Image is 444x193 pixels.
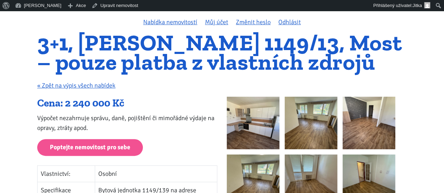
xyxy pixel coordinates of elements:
[37,139,143,156] a: Poptejte nemovitost pro sebe
[412,3,422,8] span: Jitka
[37,82,115,89] a: « Zpět na výpis všech nabídek
[143,18,197,26] a: Nabídka nemovitostí
[37,113,217,133] p: Výpočet nezahrnuje správu, daně, pojištění či mimořádné výdaje na opravy, ztráty apod.
[95,166,217,182] td: Osobní
[236,18,271,26] a: Změnit heslo
[278,18,301,26] a: Odhlásit
[38,166,95,182] td: Vlastnictví:
[37,97,217,110] div: Cena: 2 240 000 Kč
[37,33,407,71] h1: 3+1, [PERSON_NAME] 1149/13, Most – pouze platba z vlastních zdrojů
[205,18,228,26] a: Můj účet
